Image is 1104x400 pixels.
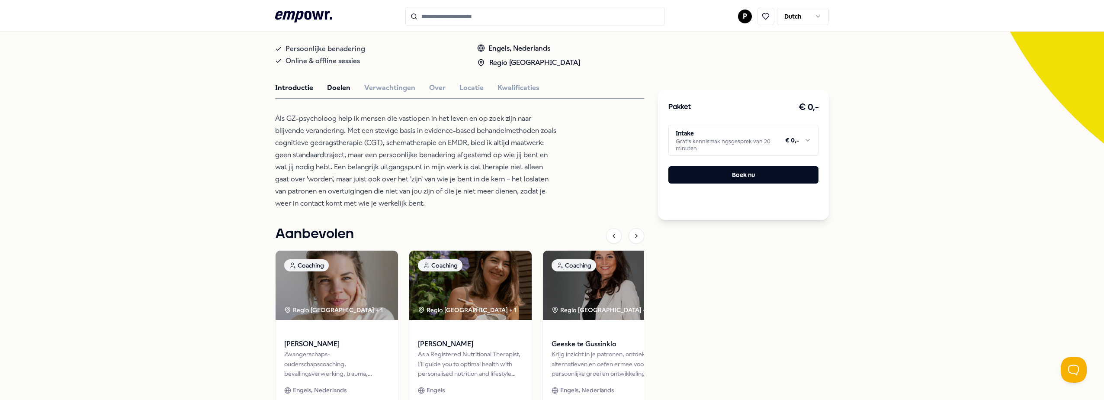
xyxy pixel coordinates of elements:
button: Kwalificaties [497,82,539,94]
span: Online & offline sessies [286,55,360,67]
div: Regio [GEOGRAPHIC_DATA] [477,57,580,68]
button: Doelen [327,82,350,94]
span: [PERSON_NAME] [284,339,389,350]
input: Search for products, categories or subcategories [405,7,665,26]
div: Krijg inzicht in je patronen, ontdek alternatieven en oefen ermee voor persoonlijke groei en ontw... [552,349,657,378]
button: P [738,10,752,23]
h1: Aanbevolen [275,223,354,245]
img: package image [276,251,398,320]
div: Engels, Nederlands [477,43,580,54]
div: As a Registered Nutritional Therapist, I'll guide you to optimal health with personalised nutriti... [418,349,523,378]
div: Zwangerschaps- ouderschapscoaching, bevallingsverwerking, trauma, (prik)angst & stresscoaching. [284,349,389,378]
span: Geeske te Gussinklo [552,339,657,350]
img: package image [543,251,665,320]
h3: Pakket [668,102,691,113]
div: Coaching [418,259,462,271]
span: Engels, Nederlands [560,385,614,395]
span: [PERSON_NAME] [418,339,523,350]
div: Regio [GEOGRAPHIC_DATA] + 1 [418,305,517,315]
h3: € 0,- [799,100,819,114]
span: Engels [427,385,445,395]
div: Regio [GEOGRAPHIC_DATA] + 6 [552,305,651,315]
div: Coaching [552,259,596,271]
img: package image [409,251,532,320]
button: Introductie [275,82,313,94]
button: Locatie [459,82,484,94]
div: Regio [GEOGRAPHIC_DATA] + 1 [284,305,383,315]
iframe: Help Scout Beacon - Open [1061,357,1087,383]
button: Over [429,82,446,94]
div: Coaching [284,259,329,271]
button: Boek nu [668,166,818,184]
span: Persoonlijke benadering [286,43,365,55]
p: Als GZ-psycholoog help ik mensen die vastlopen in het leven en op zoek zijn naar blijvende verand... [275,113,556,210]
span: Engels, Nederlands [293,385,347,395]
button: Verwachtingen [364,82,415,94]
